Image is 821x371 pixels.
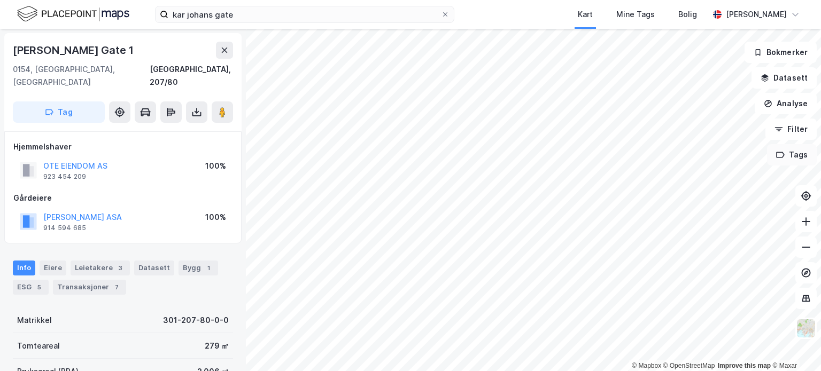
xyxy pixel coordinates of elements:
[765,119,817,140] button: Filter
[726,8,787,21] div: [PERSON_NAME]
[768,320,821,371] iframe: Chat Widget
[755,93,817,114] button: Analyse
[17,5,129,23] img: logo.f888ab2527a4732fd821a326f86c7f29.svg
[663,362,715,369] a: OpenStreetMap
[168,6,441,22] input: Søk på adresse, matrikkel, gårdeiere, leietakere eller personer
[111,282,122,293] div: 7
[678,8,697,21] div: Bolig
[205,340,229,352] div: 279 ㎡
[43,224,86,232] div: 914 594 685
[752,67,817,89] button: Datasett
[13,192,233,204] div: Gårdeiere
[767,144,817,165] button: Tags
[134,261,174,275] div: Datasett
[163,314,229,327] div: 301-207-80-0-0
[578,8,593,21] div: Kart
[179,261,218,275] div: Bygg
[43,172,86,181] div: 923 454 209
[13,63,150,89] div: 0154, [GEOGRAPHIC_DATA], [GEOGRAPHIC_DATA]
[203,263,214,273] div: 1
[17,314,52,327] div: Matrikkel
[632,362,661,369] a: Mapbox
[13,261,35,275] div: Info
[796,318,816,338] img: Z
[34,282,44,293] div: 5
[205,211,226,224] div: 100%
[17,340,60,352] div: Tomteareal
[13,140,233,153] div: Hjemmelshaver
[13,280,49,295] div: ESG
[745,42,817,63] button: Bokmerker
[13,42,136,59] div: [PERSON_NAME] Gate 1
[616,8,655,21] div: Mine Tags
[53,280,126,295] div: Transaksjoner
[718,362,771,369] a: Improve this map
[150,63,233,89] div: [GEOGRAPHIC_DATA], 207/80
[13,101,105,123] button: Tag
[115,263,126,273] div: 3
[71,261,130,275] div: Leietakere
[768,320,821,371] div: Kontrollprogram for chat
[40,261,66,275] div: Eiere
[205,160,226,172] div: 100%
